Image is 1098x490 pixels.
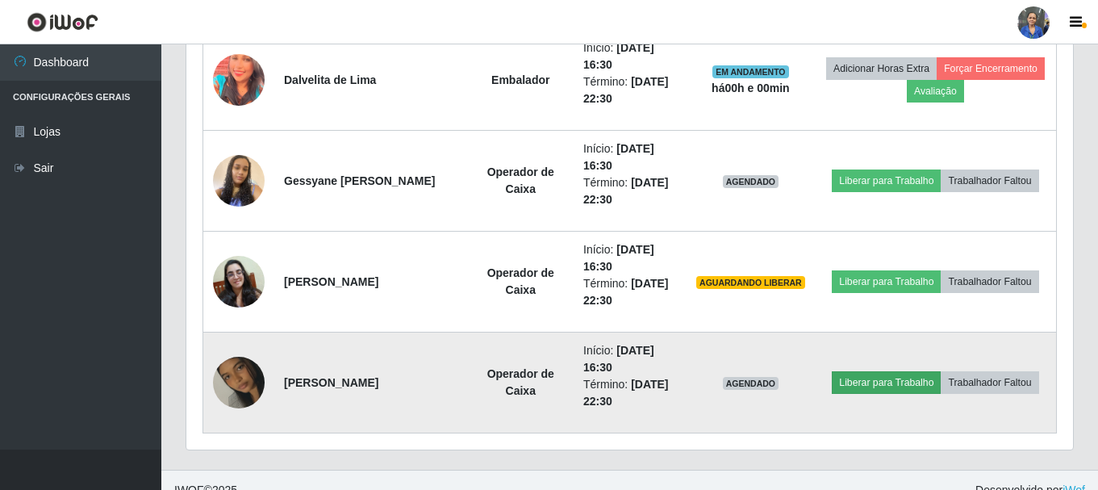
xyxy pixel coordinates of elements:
[583,275,677,309] li: Término:
[213,135,265,227] img: 1704217621089.jpeg
[213,48,265,112] img: 1737380446877.jpeg
[284,275,378,288] strong: [PERSON_NAME]
[941,270,1038,293] button: Trabalhador Faltou
[583,40,677,73] li: Início:
[213,337,265,429] img: 1734698192432.jpeg
[491,73,549,86] strong: Embalador
[487,165,554,195] strong: Operador de Caixa
[583,142,654,172] time: [DATE] 16:30
[712,65,789,78] span: EM ANDAMENTO
[583,342,677,376] li: Início:
[284,73,376,86] strong: Dalvelita de Lima
[696,276,805,289] span: AGUARDANDO LIBERAR
[487,266,554,296] strong: Operador de Caixa
[941,371,1038,394] button: Trabalhador Faltou
[583,174,677,208] li: Término:
[832,270,941,293] button: Liberar para Trabalho
[832,371,941,394] button: Liberar para Trabalho
[723,175,779,188] span: AGENDADO
[27,12,98,32] img: CoreUI Logo
[826,57,937,80] button: Adicionar Horas Extra
[723,377,779,390] span: AGENDADO
[213,256,265,308] img: 1754064940964.jpeg
[583,73,677,107] li: Término:
[583,140,677,174] li: Início:
[284,174,436,187] strong: Gessyane [PERSON_NAME]
[712,82,790,94] strong: há 00 h e 00 min
[583,243,654,273] time: [DATE] 16:30
[832,170,941,192] button: Liberar para Trabalho
[907,80,964,103] button: Avaliação
[487,367,554,397] strong: Operador de Caixa
[941,170,1038,192] button: Trabalhador Faltou
[583,376,677,410] li: Término:
[583,344,654,374] time: [DATE] 16:30
[583,241,677,275] li: Início:
[284,376,378,389] strong: [PERSON_NAME]
[937,57,1045,80] button: Forçar Encerramento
